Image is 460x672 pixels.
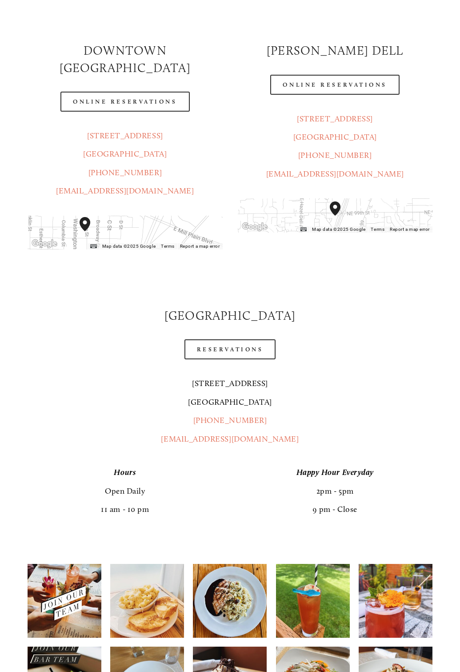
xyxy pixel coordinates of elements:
[161,434,299,444] a: [EMAIL_ADDRESS][DOMAIN_NAME]
[330,201,351,230] div: Amaro's Table 816 Northeast 98th Circle Vancouver, WA, 98665, United States
[90,243,96,249] button: Keyboard shortcuts
[238,463,432,519] p: 2pm - 5pm 9 pm - Close
[266,169,404,179] a: [EMAIL_ADDRESS][DOMAIN_NAME]
[270,75,399,95] a: Online Reservations
[359,555,432,648] img: What a gorgeous day! Thanks for joining us on our patio and soaking up the sun 🧡
[110,555,184,648] img: We&rsquo;re open until 10 pm today, with happy hours from 2-5 and 9-close. Let us take care of th...
[297,114,373,124] a: [STREET_ADDRESS]
[293,132,377,142] a: [GEOGRAPHIC_DATA]
[28,42,222,76] h2: Downtown [GEOGRAPHIC_DATA]
[296,467,374,477] em: Happy Hour Everyday
[114,467,136,477] em: Hours
[390,227,430,232] a: Report a map error
[28,307,432,324] h2: [GEOGRAPHIC_DATA]
[30,238,59,249] img: Google
[87,131,163,141] a: [STREET_ADDRESS]
[193,559,267,643] img: Cozy up downtown with this Parmesan risotto with roasted vegetables, grilled chicken and raspberr...
[28,463,222,519] p: Open Daily 11 am - 10 pm
[88,168,162,177] a: [PHONE_NUMBER]
[276,555,350,648] img: Just tapped in Hazel Dell: Shark Bait! 🌺 a tropical vodka cocktail made with guava, mango tea, an...
[193,415,267,425] a: [PHONE_NUMBER]
[28,555,101,648] img: Currently hiring all front of house positions! We are looking for servers, bartenders and hosts f...
[240,221,269,233] a: Open this area in Google Maps (opens a new window)
[180,244,220,249] a: Report a map error
[30,238,59,249] a: Open this area in Google Maps (opens a new window)
[80,217,101,245] div: Amaro's Table 1220 Main Street vancouver, United States
[188,378,272,406] a: [STREET_ADDRESS][GEOGRAPHIC_DATA]
[161,244,175,249] a: Terms
[83,149,167,159] a: [GEOGRAPHIC_DATA]
[102,244,156,249] span: Map data ©2025 Google
[312,227,365,232] span: Map data ©2025 Google
[298,150,372,160] a: [PHONE_NUMBER]
[56,186,194,196] a: [EMAIL_ADDRESS][DOMAIN_NAME]
[371,227,384,232] a: Terms
[300,226,307,233] button: Keyboard shortcuts
[60,92,189,112] a: Online Reservations
[184,339,276,359] a: Reservations
[240,221,269,233] img: Google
